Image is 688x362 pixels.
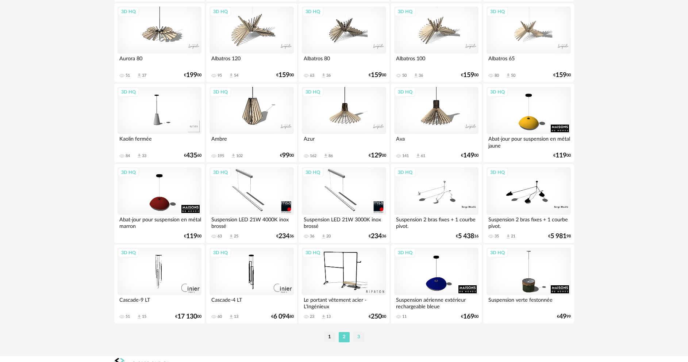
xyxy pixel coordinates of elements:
div: € 00 [553,153,571,158]
div: 60 [218,314,222,319]
span: 49 [559,314,566,319]
a: 3D HQ Suspension LED 21W 3000K inox brossé 36 Download icon 20 €23436 [299,164,389,243]
div: Suspension LED 21W 4000K inox brossé [210,215,293,229]
span: 250 [371,314,382,319]
div: 13 [234,314,238,319]
span: 159 [278,73,289,78]
a: 3D HQ Le portant vêtement acier - L'Ingénieux 23 Download icon 13 €25000 [299,244,389,323]
span: 6 094 [273,314,289,319]
div: Abat-jour pour suspension en métal jaune [487,134,570,149]
div: € 00 [184,234,201,239]
div: € 00 [461,314,478,319]
div: 162 [310,153,316,159]
div: Suspension aérienne extérieur rechargeable bleue [394,295,478,310]
div: 3D HQ [210,7,231,16]
div: 3D HQ [210,248,231,258]
span: Download icon [231,153,236,159]
div: 36 [419,73,423,78]
span: 169 [463,314,474,319]
div: € 00 [461,73,478,78]
span: 119 [186,234,197,239]
div: 80 [495,73,499,78]
span: Download icon [228,234,234,239]
a: 3D HQ Azur 162 Download icon 86 €12900 [299,84,389,163]
div: Albatros 65 [487,54,570,68]
div: 25 [234,234,238,239]
div: 102 [236,153,243,159]
div: Suspension 2 bras fixes + 1 courbe pivot. [487,215,570,229]
div: 51 [126,314,130,319]
li: 1 [324,332,335,342]
span: 99 [282,153,289,158]
div: Cascade-9 LT [118,295,201,310]
div: 3D HQ [395,248,416,258]
div: Ava [394,134,478,149]
span: Download icon [506,73,511,78]
div: 11 [402,314,407,319]
a: 3D HQ Suspension 2 bras fixes + 1 courbe pivot. 35 Download icon 21 €5 98198 [483,164,574,243]
span: Download icon [321,73,326,78]
span: 5 438 [458,234,474,239]
div: € 98 [548,234,571,239]
a: 3D HQ Suspension 2 bras fixes + 1 courbe pivot. €5 43816 [391,164,481,243]
a: 3D HQ Albatros 120 95 Download icon 54 €15900 [206,3,297,82]
div: 63 [218,234,222,239]
a: 3D HQ Ava 141 Download icon 61 €14900 [391,84,481,163]
div: 3D HQ [118,7,139,16]
a: 3D HQ Suspension aérienne extérieur rechargeable bleue 11 €16900 [391,244,481,323]
span: 17 130 [177,314,197,319]
div: Albatros 80 [302,54,386,68]
div: Suspension 2 bras fixes + 1 courbe pivot. [394,215,478,229]
span: 435 [186,153,197,158]
div: 61 [421,153,425,159]
span: Download icon [137,314,142,320]
span: Download icon [137,73,142,78]
div: 3D HQ [302,7,323,16]
div: € 00 [369,73,386,78]
div: 50 [511,73,515,78]
div: 95 [218,73,222,78]
div: 3D HQ [487,168,508,177]
div: 20 [326,234,331,239]
div: 23 [310,314,314,319]
span: Download icon [228,314,234,320]
div: 195 [218,153,224,159]
div: 37 [142,73,146,78]
li: 3 [353,332,364,342]
div: 3D HQ [487,7,508,16]
div: 15 [142,314,146,319]
a: 3D HQ Albatros 80 63 Download icon 36 €15900 [299,3,389,82]
div: 3D HQ [302,168,323,177]
div: € 00 [276,73,294,78]
div: 35 [495,234,499,239]
div: 3D HQ [118,248,139,258]
div: € 60 [184,153,201,158]
span: 129 [371,153,382,158]
div: € 36 [369,234,386,239]
span: Download icon [506,234,511,239]
div: € 16 [456,234,478,239]
span: 119 [556,153,566,158]
div: 3D HQ [395,87,416,97]
a: 3D HQ Suspension verte festonnée €4999 [483,244,574,323]
span: 159 [371,73,382,78]
div: 3D HQ [302,87,323,97]
div: 3D HQ [302,248,323,258]
a: 3D HQ Cascade-4 LT 60 Download icon 13 €6 09480 [206,244,297,323]
div: Kaolin fermée [118,134,201,149]
div: 21 [511,234,515,239]
div: € 36 [276,234,294,239]
span: Download icon [137,153,142,159]
span: 159 [556,73,566,78]
span: 199 [186,73,197,78]
a: 3D HQ Ambre 195 Download icon 102 €9900 [206,84,297,163]
div: Abat-jour pour suspension en métal marron [118,215,201,229]
span: Download icon [321,234,326,239]
span: Download icon [321,314,326,320]
div: € 00 [184,73,201,78]
div: Azur [302,134,386,149]
div: 86 [328,153,333,159]
span: 234 [371,234,382,239]
a: 3D HQ Abat-jour pour suspension en métal jaune €11900 [483,84,574,163]
li: 2 [339,332,350,342]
